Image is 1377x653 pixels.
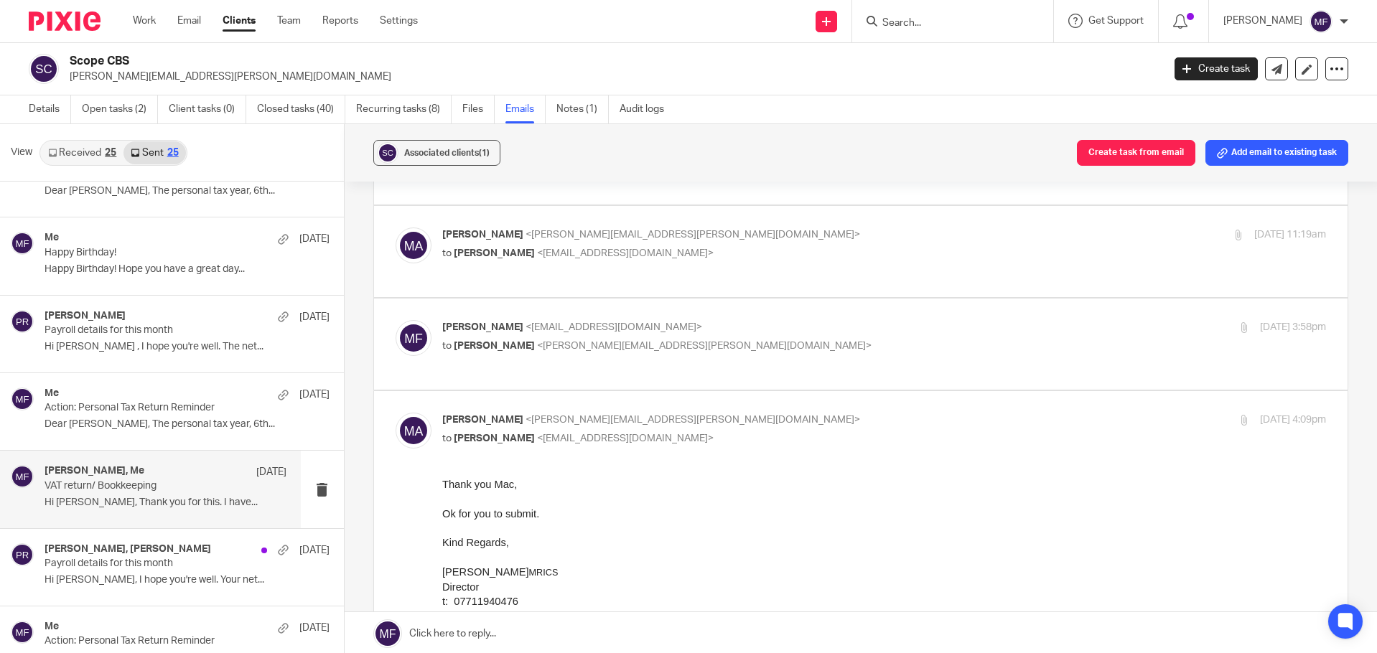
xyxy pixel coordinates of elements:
[45,543,211,555] h4: [PERSON_NAME], [PERSON_NAME]
[526,230,860,240] span: <[PERSON_NAME][EMAIL_ADDRESS][PERSON_NAME][DOMAIN_NAME]>
[29,95,71,123] a: Details
[45,324,272,337] p: Payroll details for this month
[45,635,272,647] p: Action: Personal Tax Return Reminder
[356,95,452,123] a: Recurring tasks (8)
[396,227,431,263] img: svg%3E
[299,310,330,324] p: [DATE]
[133,14,156,28] a: Work
[70,70,1153,84] p: [PERSON_NAME][EMAIL_ADDRESS][PERSON_NAME][DOMAIN_NAME]
[380,14,418,28] a: Settings
[45,247,272,259] p: Happy Birthday!
[11,145,32,160] span: View
[299,543,330,558] p: [DATE]
[277,14,301,28] a: Team
[454,341,535,351] span: [PERSON_NAME]
[1175,57,1258,80] a: Create task
[45,480,238,492] p: VAT return/ Bookkeeping
[620,95,675,123] a: Audit logs
[169,95,246,123] a: Client tasks (0)
[442,433,452,443] span: to
[1223,14,1302,28] p: [PERSON_NAME]
[1088,16,1144,26] span: Get Support
[41,141,123,164] a: Received25
[299,621,330,635] p: [DATE]
[454,433,535,443] span: [PERSON_NAME]
[45,574,330,586] p: Hi [PERSON_NAME], I hope you're well. Your net...
[537,433,714,443] span: <[EMAIL_ADDRESS][DOMAIN_NAME]>
[11,387,34,410] img: svg%3E
[45,558,272,570] p: Payroll details for this month
[1254,227,1326,243] p: [DATE] 11:19am
[45,497,286,509] p: Hi [PERSON_NAME], Thank you for this. I have...
[1260,413,1326,428] p: [DATE] 4:09pm
[11,465,34,488] img: svg%3E
[45,402,272,414] p: Action: Personal Tax Return Reminder
[396,320,431,356] img: svg%3E
[1205,140,1348,166] button: Add email to existing task
[11,232,34,255] img: svg%3E
[299,387,330,402] p: [DATE]
[87,90,116,100] span: MRICS
[1077,140,1195,166] button: Create task from email
[29,54,59,84] img: svg%3E
[105,148,116,158] div: 25
[11,621,34,644] img: svg%3E
[442,415,523,425] span: [PERSON_NAME]
[177,14,201,28] a: Email
[454,248,535,258] span: [PERSON_NAME]
[11,133,95,144] a: [DOMAIN_NAME]
[70,54,936,69] h2: Scope CBS
[462,95,495,123] a: Files
[479,149,490,157] span: (1)
[1260,320,1326,335] p: [DATE] 3:58pm
[123,141,185,164] a: Sent25
[257,95,345,123] a: Closed tasks (40)
[82,95,158,123] a: Open tasks (2)
[442,322,523,332] span: [PERSON_NAME]
[45,621,59,633] h4: Me
[167,148,179,158] div: 25
[1310,10,1332,33] img: svg%3E
[881,17,1010,30] input: Search
[396,413,431,448] img: svg%3E
[45,185,330,197] p: Dear [PERSON_NAME], The personal tax year, 6th...
[526,415,860,425] span: <[PERSON_NAME][EMAIL_ADDRESS][PERSON_NAME][DOMAIN_NAME]>
[526,322,702,332] span: <[EMAIL_ADDRESS][DOMAIN_NAME]>
[45,418,330,431] p: Dear [PERSON_NAME], The personal tax year, 6th...
[537,248,714,258] span: <[EMAIL_ADDRESS][DOMAIN_NAME]>
[45,387,59,400] h4: Me
[556,95,609,123] a: Notes (1)
[442,248,452,258] span: to
[442,341,452,351] span: to
[45,465,144,477] h4: [PERSON_NAME], Me
[45,341,330,353] p: Hi [PERSON_NAME] , I hope you're well. The net...
[45,232,59,244] h4: Me
[11,310,34,333] img: svg%3E
[505,95,546,123] a: Emails
[256,465,286,479] p: [DATE]
[373,140,500,166] button: Associated clients(1)
[45,263,330,276] p: Happy Birthday! Hope you have a great day...
[537,341,872,351] span: <[PERSON_NAME][EMAIL_ADDRESS][PERSON_NAME][DOMAIN_NAME]>
[404,149,490,157] span: Associated clients
[11,543,34,566] img: svg%3E
[322,14,358,28] a: Reports
[45,310,126,322] h4: [PERSON_NAME]
[442,230,523,240] span: [PERSON_NAME]
[377,142,398,164] img: svg%3E
[29,11,101,31] img: Pixie
[299,232,330,246] p: [DATE]
[223,14,256,28] a: Clients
